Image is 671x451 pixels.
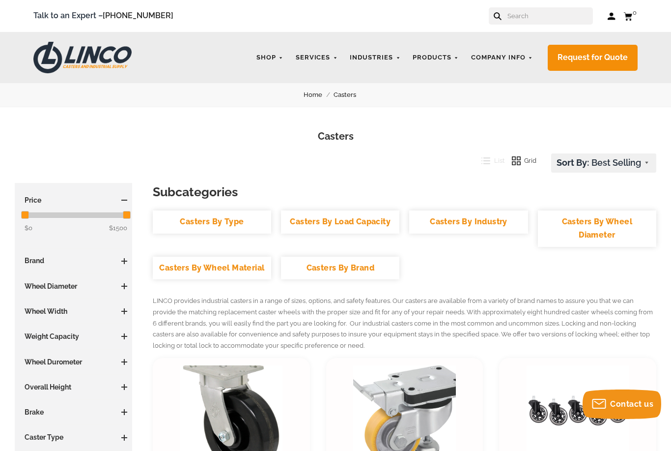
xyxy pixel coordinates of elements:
[409,210,528,234] a: Casters By Industry
[504,153,537,168] button: Grid
[610,399,653,409] span: Contact us
[153,257,271,280] a: Casters By Wheel Material
[20,357,127,367] h3: Wheel Durometer
[33,42,132,73] img: LINCO CASTERS & INDUSTRIAL SUPPLY
[20,256,127,266] h3: Brand
[291,48,343,67] a: Services
[334,90,367,100] a: Casters
[408,48,464,67] a: Products
[103,11,173,20] a: [PHONE_NUMBER]
[304,90,334,100] a: Home
[623,10,638,22] a: 0
[583,390,661,419] button: Contact us
[20,281,127,291] h3: Wheel Diameter
[506,7,593,25] input: Search
[25,224,32,232] span: $0
[20,306,127,316] h3: Wheel Width
[538,210,656,246] a: Casters By Wheel Diameter
[474,153,504,168] button: List
[466,48,538,67] a: Company Info
[15,129,656,144] h1: Casters
[153,210,271,234] a: Casters By Type
[109,223,127,234] span: $1500
[33,9,173,23] span: Talk to an Expert –
[608,11,616,21] a: Log in
[281,210,399,234] a: Casters By Load Capacity
[153,296,656,352] p: LINCO provides industrial casters in a range of sizes, options, and safety features. Our casters ...
[153,183,656,201] h3: Subcategories
[345,48,405,67] a: Industries
[20,382,127,392] h3: Overall Height
[20,195,127,205] h3: Price
[548,45,638,71] a: Request for Quote
[20,331,127,341] h3: Weight Capacity
[252,48,288,67] a: Shop
[20,432,127,442] h3: Caster Type
[20,407,127,417] h3: Brake
[633,9,637,16] span: 0
[281,257,399,280] a: Casters By Brand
